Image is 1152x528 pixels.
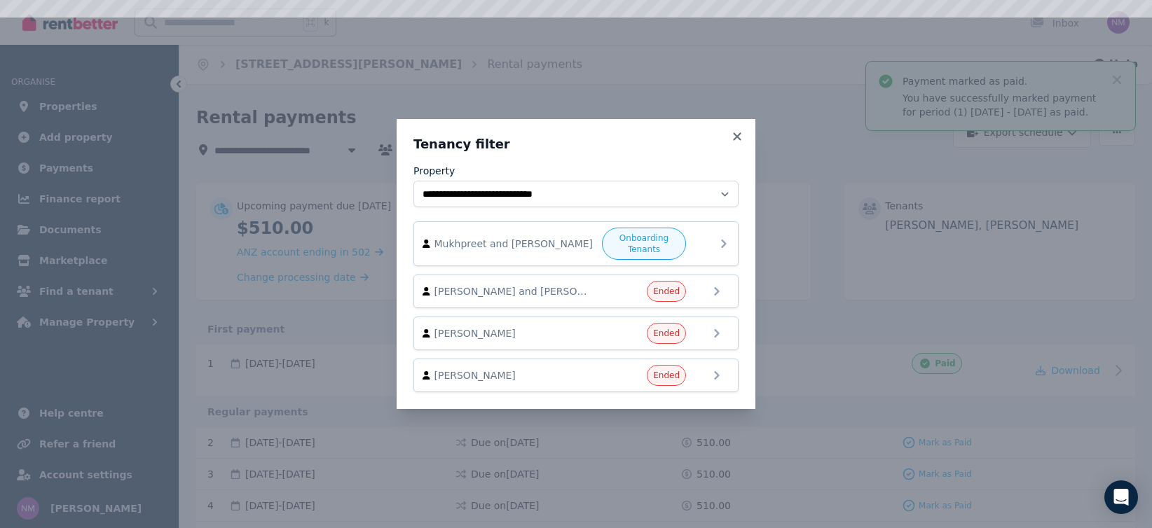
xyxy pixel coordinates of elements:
[608,232,680,255] span: Onboarding Tenants
[434,326,594,340] span: [PERSON_NAME]
[413,317,739,350] a: [PERSON_NAME]Ended
[653,328,680,339] span: Ended
[434,284,594,298] span: [PERSON_NAME] and [PERSON_NAME]
[653,286,680,297] span: Ended
[653,370,680,381] span: Ended
[413,359,739,392] a: [PERSON_NAME]Ended
[413,275,739,308] a: [PERSON_NAME] and [PERSON_NAME]Ended
[434,237,594,251] span: Mukhpreet and [PERSON_NAME]
[413,221,739,266] a: Mukhpreet and [PERSON_NAME]Onboarding Tenants
[434,368,594,382] span: [PERSON_NAME]
[413,136,739,153] h3: Tenancy filter
[413,164,455,178] label: Property
[1104,480,1138,514] div: Open Intercom Messenger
